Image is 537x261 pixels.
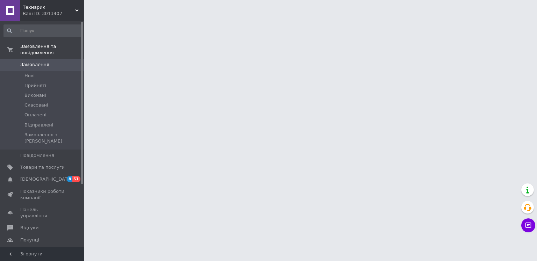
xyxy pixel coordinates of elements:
[20,237,39,243] span: Покупці
[24,73,35,79] span: Нові
[20,188,65,201] span: Показники роботи компанії
[24,112,46,118] span: Оплачені
[20,61,49,68] span: Замовлення
[20,176,72,182] span: [DEMOGRAPHIC_DATA]
[20,225,38,231] span: Відгуки
[23,10,84,17] div: Ваш ID: 3013407
[521,218,535,232] button: Чат з покупцем
[20,43,84,56] span: Замовлення та повідомлення
[67,176,72,182] span: 8
[20,164,65,171] span: Товари та послуги
[23,4,75,10] span: Технарик
[24,122,53,128] span: Відправлені
[24,102,48,108] span: Скасовані
[72,176,80,182] span: 51
[20,152,54,159] span: Повідомлення
[24,132,82,144] span: Замовлення з [PERSON_NAME]
[20,206,65,219] span: Панель управління
[24,92,46,99] span: Виконані
[24,82,46,89] span: Прийняті
[3,24,83,37] input: Пошук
